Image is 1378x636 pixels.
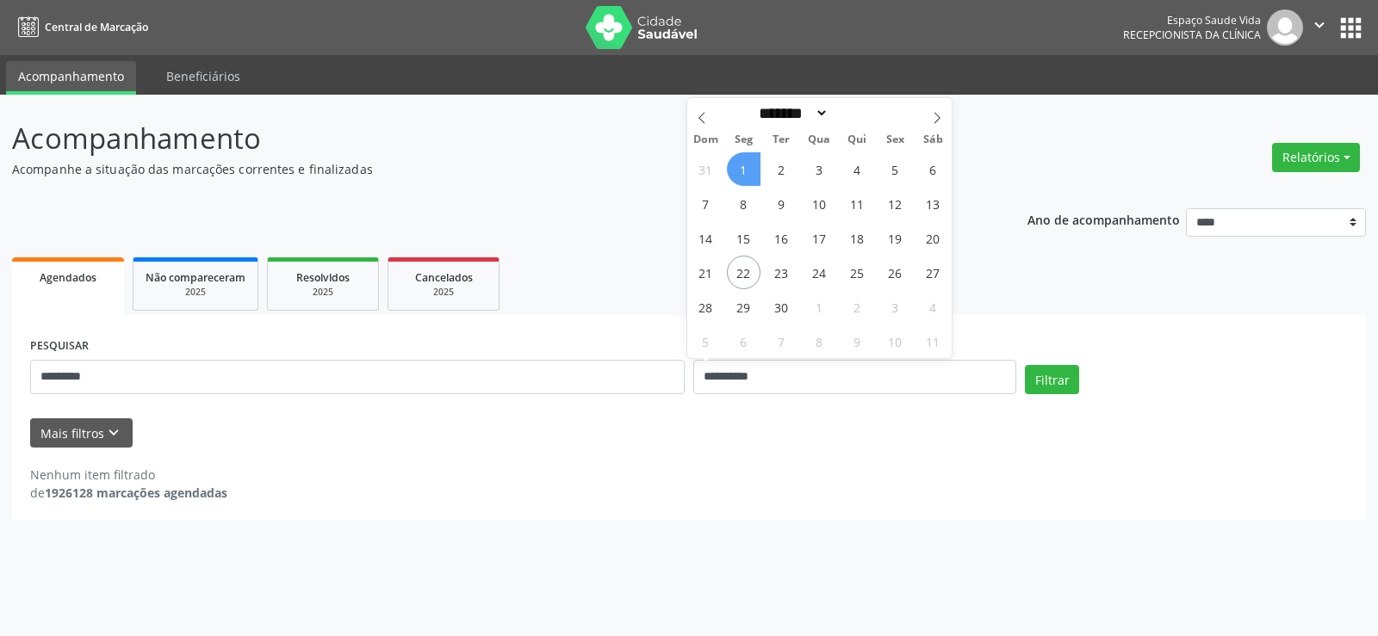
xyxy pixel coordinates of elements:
input: Year [829,104,885,122]
button:  [1303,9,1336,46]
span: Outubro 5, 2025 [689,324,723,358]
div: 2025 [400,286,487,299]
span: Setembro 29, 2025 [727,290,760,324]
div: 2025 [146,286,245,299]
span: Setembro 1, 2025 [727,152,760,186]
span: Setembro 21, 2025 [689,256,723,289]
span: Agosto 31, 2025 [689,152,723,186]
span: Setembro 3, 2025 [803,152,836,186]
span: Outubro 1, 2025 [803,290,836,324]
span: Setembro 27, 2025 [916,256,950,289]
p: Ano de acompanhamento [1027,208,1180,230]
span: Setembro 6, 2025 [916,152,950,186]
span: Setembro 18, 2025 [841,221,874,255]
select: Month [754,104,829,122]
span: Setembro 8, 2025 [727,187,760,220]
span: Setembro 4, 2025 [841,152,874,186]
a: Beneficiários [154,61,252,91]
span: Cancelados [415,270,473,285]
span: Setembro 5, 2025 [878,152,912,186]
span: Outubro 8, 2025 [803,324,836,358]
span: Sáb [914,134,952,145]
div: 2025 [280,286,366,299]
span: Setembro 7, 2025 [689,187,723,220]
span: Setembro 11, 2025 [841,187,874,220]
i:  [1310,15,1329,34]
i: keyboard_arrow_down [104,423,123,442]
p: Acompanhe a situação das marcações correntes e finalizadas [12,160,959,178]
p: Acompanhamento [12,117,959,160]
label: PESQUISAR [30,333,89,360]
span: Outubro 10, 2025 [878,324,912,358]
span: Qui [838,134,876,145]
span: Sex [876,134,914,145]
span: Setembro 16, 2025 [765,221,798,255]
a: Central de Marcação [12,13,148,41]
div: de [30,484,227,502]
span: Setembro 24, 2025 [803,256,836,289]
span: Setembro 9, 2025 [765,187,798,220]
span: Não compareceram [146,270,245,285]
span: Setembro 23, 2025 [765,256,798,289]
button: Relatórios [1272,143,1360,172]
span: Outubro 9, 2025 [841,324,874,358]
span: Central de Marcação [45,20,148,34]
span: Outubro 6, 2025 [727,324,760,358]
a: Acompanhamento [6,61,136,95]
span: Dom [687,134,725,145]
span: Setembro 15, 2025 [727,221,760,255]
span: Setembro 14, 2025 [689,221,723,255]
span: Outubro 11, 2025 [916,324,950,358]
span: Recepcionista da clínica [1123,28,1261,42]
span: Resolvidos [296,270,350,285]
span: Setembro 30, 2025 [765,290,798,324]
img: img [1267,9,1303,46]
span: Setembro 26, 2025 [878,256,912,289]
span: Setembro 22, 2025 [727,256,760,289]
span: Agendados [40,270,96,285]
button: apps [1336,13,1366,43]
span: Ter [762,134,800,145]
span: Setembro 13, 2025 [916,187,950,220]
span: Setembro 28, 2025 [689,290,723,324]
button: Mais filtroskeyboard_arrow_down [30,418,133,448]
span: Outubro 2, 2025 [841,290,874,324]
div: Nenhum item filtrado [30,466,227,484]
strong: 1926128 marcações agendadas [45,485,227,501]
span: Setembro 10, 2025 [803,187,836,220]
span: Setembro 19, 2025 [878,221,912,255]
span: Qua [800,134,838,145]
span: Outubro 4, 2025 [916,290,950,324]
div: Espaço Saude Vida [1123,13,1261,28]
button: Filtrar [1025,365,1079,394]
span: Setembro 25, 2025 [841,256,874,289]
span: Setembro 17, 2025 [803,221,836,255]
span: Seg [724,134,762,145]
span: Outubro 3, 2025 [878,290,912,324]
span: Setembro 2, 2025 [765,152,798,186]
span: Outubro 7, 2025 [765,324,798,358]
span: Setembro 12, 2025 [878,187,912,220]
span: Setembro 20, 2025 [916,221,950,255]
